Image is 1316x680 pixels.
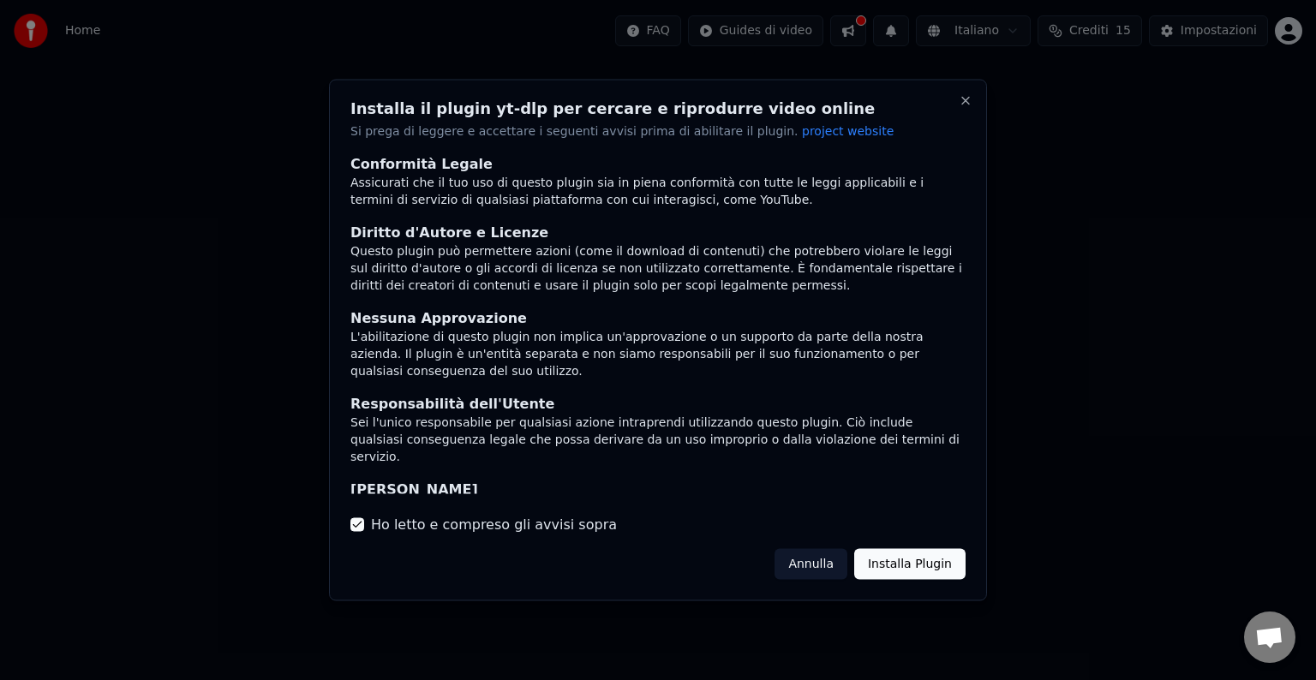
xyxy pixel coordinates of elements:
span: project website [802,124,894,138]
div: Nessuna Approvazione [350,307,966,328]
label: Ho letto e compreso gli avvisi sopra [371,514,617,534]
button: Annulla [775,548,847,579]
p: Si prega di leggere e accettare i seguenti avvisi prima di abilitare il plugin. [350,123,966,140]
h2: Installa il plugin yt-dlp per cercare e riprodurre video online [350,101,966,116]
div: L'abilitazione di questo plugin non implica un'approvazione o un supporto da parte della nostra a... [350,328,966,379]
div: Conformità Legale [350,153,966,174]
div: Questo plugin può permettere azioni (come il download di contenuti) che potrebbero violare le leg... [350,242,966,294]
div: Sei l'unico responsabile per qualsiasi azione intraprendi utilizzando questo plugin. Ciò include ... [350,414,966,465]
div: [PERSON_NAME] [350,479,966,499]
button: Installa Plugin [854,548,966,579]
div: Responsabilità dell'Utente [350,393,966,414]
div: Assicurati che il tuo uso di questo plugin sia in piena conformità con tutte le leggi applicabili... [350,174,966,208]
div: Diritto d'Autore e Licenze [350,222,966,242]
